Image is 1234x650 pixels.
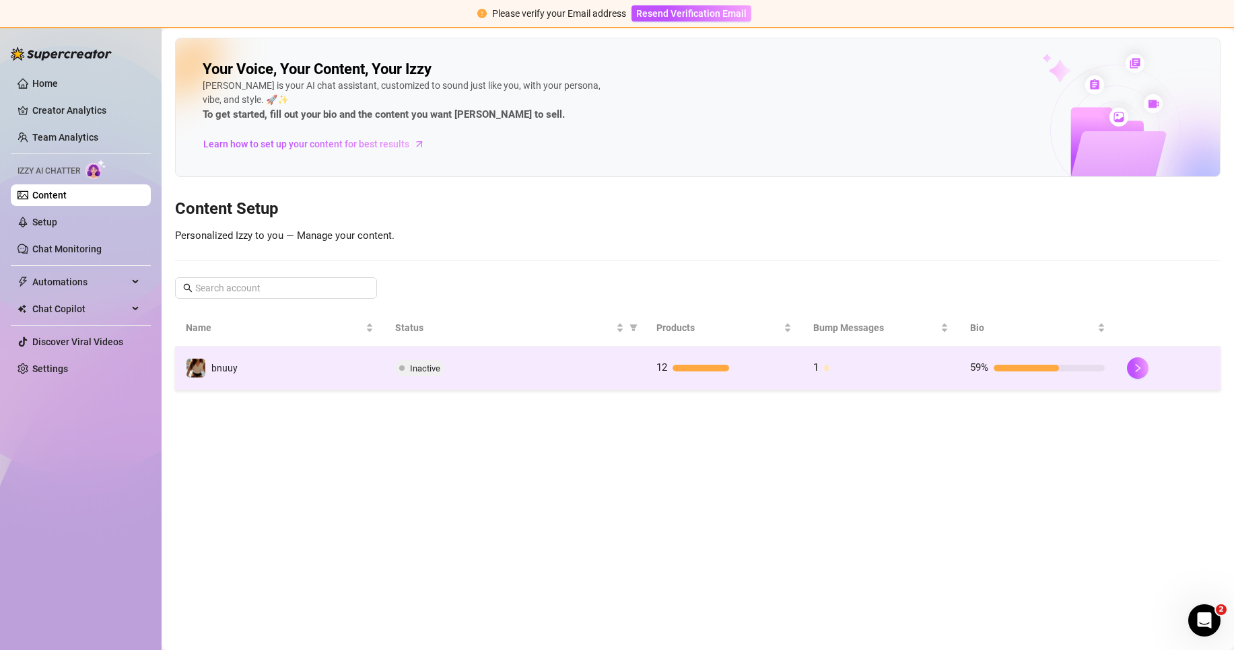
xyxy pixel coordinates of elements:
button: Resend Verification Email [631,5,751,22]
a: Setup [32,217,57,227]
span: search [183,283,193,293]
div: Please verify your Email address [492,6,626,21]
span: Resend Verification Email [636,8,747,19]
span: Chat Copilot [32,298,128,320]
span: Bump Messages [813,320,938,335]
th: Bio [959,310,1116,347]
span: 12 [656,361,667,373]
a: Content [32,190,67,201]
span: filter [629,324,638,332]
a: Discover Viral Videos [32,336,123,347]
th: Products [646,310,802,347]
th: Status [384,310,646,347]
span: Name [186,320,363,335]
iframe: Intercom live chat [1188,604,1221,637]
h2: Your Voice, Your Content, Your Izzy [203,60,432,79]
img: bnuuy [186,359,205,377]
input: Search account [195,281,358,295]
span: arrow-right [413,137,426,151]
a: Home [32,78,58,89]
span: Products [656,320,781,335]
h3: Content Setup [175,198,1221,220]
a: Team Analytics [32,132,98,143]
strong: To get started, fill out your bio and the content you want [PERSON_NAME] to sell. [203,108,565,120]
span: Bio [970,320,1095,335]
span: 59% [970,361,988,373]
span: Personalized Izzy to you — Manage your content. [175,229,395,242]
a: Settings [32,363,68,374]
span: Inactive [410,363,440,373]
img: ai-chatter-content-library-cLFOSyPT.png [1011,39,1220,176]
span: 1 [813,361,819,373]
a: Creator Analytics [32,100,140,121]
span: Izzy AI Chatter [18,165,80,178]
th: Bump Messages [802,310,959,347]
span: 2 [1216,604,1227,615]
img: AI Chatter [85,159,106,179]
button: right [1127,357,1149,379]
a: Chat Monitoring [32,244,102,254]
a: Learn how to set up your content for best results [203,133,435,155]
span: exclamation-circle [477,9,487,18]
div: [PERSON_NAME] is your AI chat assistant, customized to sound just like you, with your persona, vi... [203,79,607,123]
span: Status [395,320,613,335]
span: Automations [32,271,128,293]
span: thunderbolt [18,277,28,287]
span: filter [627,318,640,338]
span: Learn how to set up your content for best results [203,137,409,151]
span: bnuuy [211,363,238,373]
span: right [1133,363,1142,373]
img: logo-BBDzfeDw.svg [11,47,112,61]
th: Name [175,310,384,347]
img: Chat Copilot [18,304,26,314]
